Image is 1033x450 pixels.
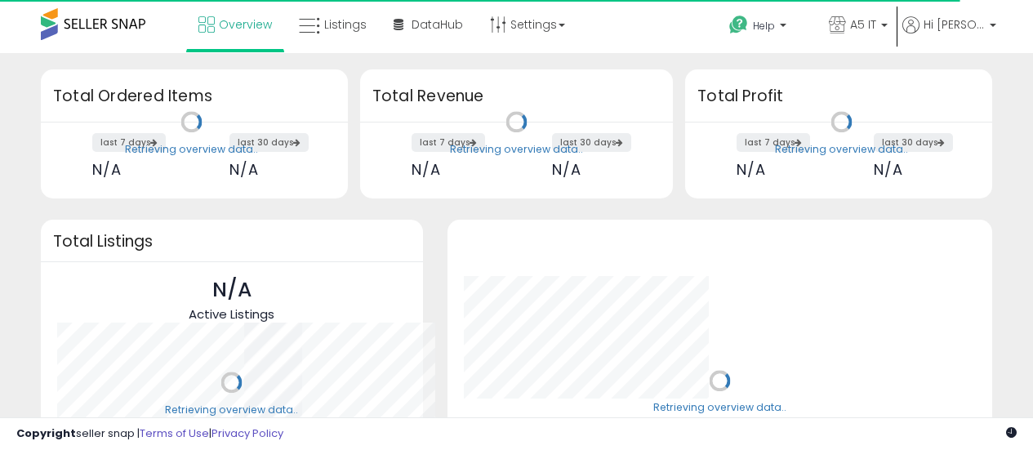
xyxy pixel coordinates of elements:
span: Help [753,19,775,33]
a: Help [716,2,814,53]
i: Get Help [728,15,749,35]
div: Retrieving overview data.. [165,403,298,417]
span: Listings [324,16,367,33]
a: Hi [PERSON_NAME] [902,16,996,53]
div: Retrieving overview data.. [125,142,258,157]
div: Retrieving overview data.. [653,401,786,416]
span: A5 IT [850,16,876,33]
div: seller snap | | [16,426,283,442]
span: Overview [219,16,272,33]
div: Retrieving overview data.. [775,142,908,157]
strong: Copyright [16,425,76,441]
span: DataHub [412,16,463,33]
span: Hi [PERSON_NAME] [924,16,985,33]
div: Retrieving overview data.. [450,142,583,157]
